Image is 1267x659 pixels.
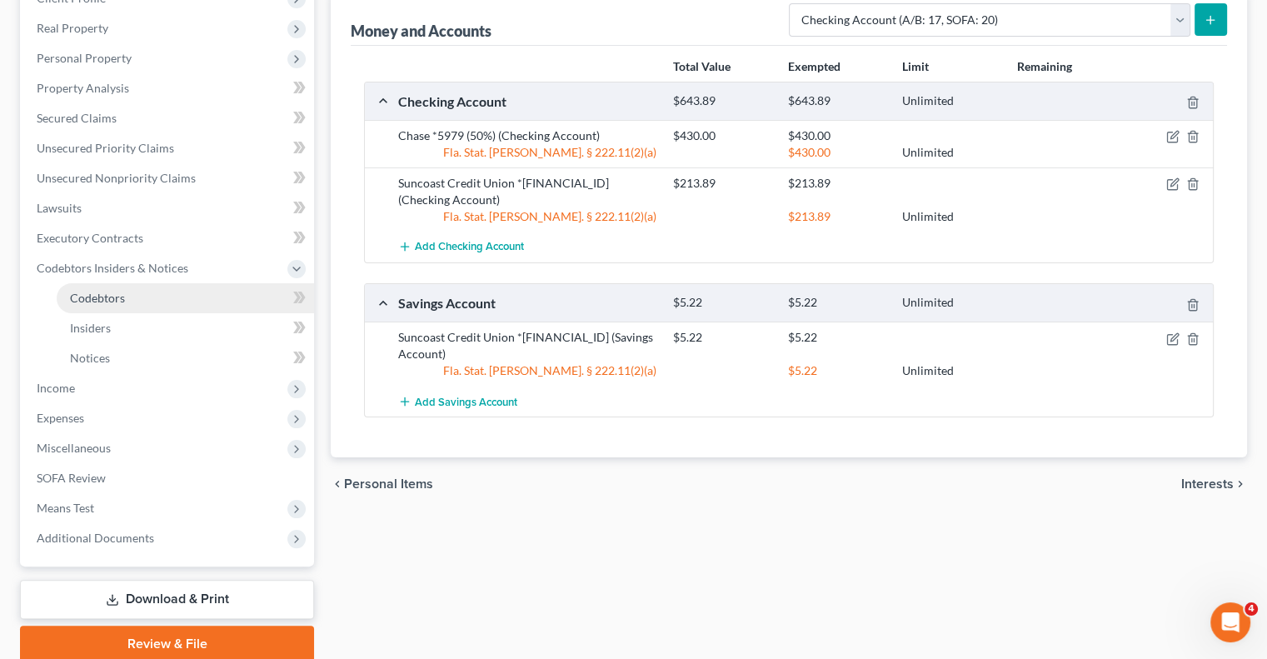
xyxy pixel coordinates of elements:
span: Miscellaneous [37,441,111,455]
span: Unsecured Priority Claims [37,141,174,155]
div: $430.00 [780,127,894,144]
div: Suncoast Credit Union *[FINANCIAL_ID] (Checking Account) [390,175,665,208]
span: Add Checking Account [415,241,524,254]
a: Unsecured Priority Claims [23,133,314,163]
div: $430.00 [780,144,894,161]
div: Money and Accounts [351,21,491,41]
div: Suncoast Credit Union *[FINANCIAL_ID] (Savings Account) [390,329,665,362]
span: Secured Claims [37,111,117,125]
button: Interests chevron_right [1181,477,1247,491]
span: Personal Items [344,477,433,491]
a: Codebtors [57,283,314,313]
span: Property Analysis [37,81,129,95]
div: $213.89 [780,208,894,225]
span: Lawsuits [37,201,82,215]
div: Unlimited [894,362,1008,379]
button: Add Checking Account [398,232,524,262]
a: Insiders [57,313,314,343]
span: Means Test [37,501,94,515]
span: Interests [1181,477,1234,491]
button: chevron_left Personal Items [331,477,433,491]
iframe: Intercom live chat [1210,602,1250,642]
span: Add Savings Account [415,395,517,408]
span: 4 [1245,602,1258,616]
button: Add Savings Account [398,386,517,417]
div: Chase *5979 (50%) (Checking Account) [390,127,665,144]
div: $5.22 [665,295,779,311]
div: $643.89 [665,93,779,109]
a: Download & Print [20,580,314,619]
div: Fla. Stat. [PERSON_NAME]. § 222.11(2)(a) [390,144,665,161]
span: Expenses [37,411,84,425]
i: chevron_right [1234,477,1247,491]
strong: Exempted [788,59,841,73]
a: Lawsuits [23,193,314,223]
strong: Limit [902,59,929,73]
div: $430.00 [665,127,779,144]
div: $213.89 [780,175,894,192]
span: Additional Documents [37,531,154,545]
span: Income [37,381,75,395]
span: Codebtors [70,291,125,305]
strong: Remaining [1017,59,1072,73]
div: Checking Account [390,92,665,110]
div: Unlimited [894,208,1008,225]
span: Executory Contracts [37,231,143,245]
a: Property Analysis [23,73,314,103]
a: Notices [57,343,314,373]
div: Unlimited [894,295,1008,311]
div: $5.22 [780,362,894,379]
i: chevron_left [331,477,344,491]
div: Fla. Stat. [PERSON_NAME]. § 222.11(2)(a) [390,362,665,379]
span: Codebtors Insiders & Notices [37,261,188,275]
div: Savings Account [390,294,665,312]
span: Personal Property [37,51,132,65]
strong: Total Value [673,59,731,73]
div: $213.89 [665,175,779,192]
a: Secured Claims [23,103,314,133]
span: SOFA Review [37,471,106,485]
div: $5.22 [780,329,894,346]
div: Unlimited [894,93,1008,109]
div: $5.22 [780,295,894,311]
a: Unsecured Nonpriority Claims [23,163,314,193]
span: Unsecured Nonpriority Claims [37,171,196,185]
a: SOFA Review [23,463,314,493]
span: Real Property [37,21,108,35]
div: Unlimited [894,144,1008,161]
div: Fla. Stat. [PERSON_NAME]. § 222.11(2)(a) [390,208,665,225]
span: Notices [70,351,110,365]
span: Insiders [70,321,111,335]
div: $5.22 [665,329,779,346]
a: Executory Contracts [23,223,314,253]
div: $643.89 [780,93,894,109]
